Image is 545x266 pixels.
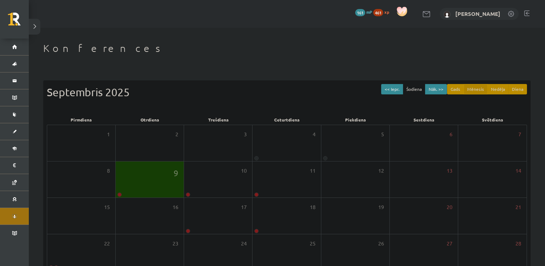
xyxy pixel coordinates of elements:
[455,10,500,17] a: [PERSON_NAME]
[310,167,316,175] span: 11
[253,115,321,125] div: Ceturtdiena
[487,84,509,94] button: Nedēļa
[518,130,521,138] span: 7
[378,240,384,248] span: 26
[508,84,527,94] button: Diena
[47,115,115,125] div: Pirmdiena
[515,167,521,175] span: 14
[104,203,110,211] span: 15
[381,130,384,138] span: 5
[403,84,425,94] button: Šodiena
[447,84,464,94] button: Gads
[43,42,531,54] h1: Konferences
[184,115,253,125] div: Trešdiena
[47,84,527,100] div: Septembris 2025
[241,240,247,248] span: 24
[107,130,110,138] span: 1
[373,9,393,15] a: 461 xp
[384,9,389,15] span: xp
[373,9,383,16] span: 461
[378,203,384,211] span: 19
[173,240,178,248] span: 23
[173,203,178,211] span: 16
[447,203,452,211] span: 20
[447,167,452,175] span: 13
[515,240,521,248] span: 28
[244,130,247,138] span: 3
[310,203,316,211] span: 18
[310,240,316,248] span: 25
[241,167,247,175] span: 10
[355,9,372,15] a: 161 mP
[366,9,372,15] span: mP
[241,203,247,211] span: 17
[447,240,452,248] span: 27
[459,115,527,125] div: Svētdiena
[443,11,451,18] img: Meldra Mežvagare
[450,130,452,138] span: 6
[425,84,447,94] button: Nāk. >>
[390,115,458,125] div: Sestdiena
[321,115,390,125] div: Piekdiena
[174,167,178,179] span: 9
[107,167,110,175] span: 8
[313,130,316,138] span: 4
[381,84,403,94] button: << Iepr.
[175,130,178,138] span: 2
[378,167,384,175] span: 12
[104,240,110,248] span: 22
[464,84,488,94] button: Mēnesis
[355,9,365,16] span: 161
[8,13,29,31] a: Rīgas 1. Tālmācības vidusskola
[515,203,521,211] span: 21
[115,115,184,125] div: Otrdiena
